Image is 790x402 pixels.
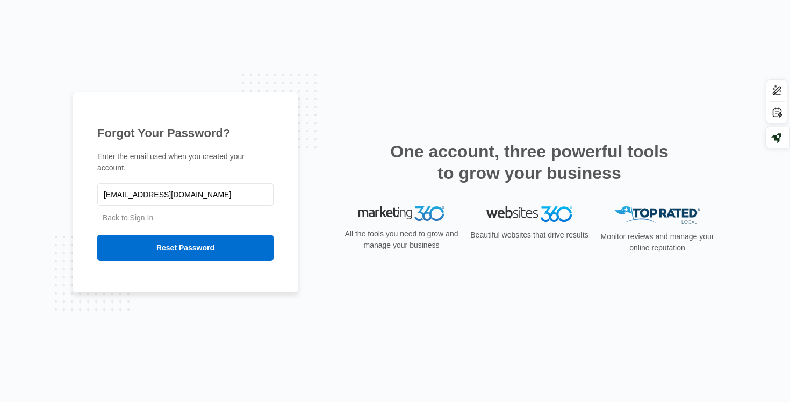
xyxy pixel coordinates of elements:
img: Top Rated Local [614,206,700,224]
p: Beautiful websites that drive results [469,229,590,241]
input: Email [97,183,274,206]
input: Reset Password [97,235,274,261]
h2: One account, three powerful tools to grow your business [387,141,672,184]
h1: Forgot Your Password? [97,124,274,142]
a: Back to Sign In [103,213,153,222]
p: Monitor reviews and manage your online reputation [597,231,717,254]
p: Enter the email used when you created your account. [97,151,274,174]
img: Marketing 360 [358,206,444,221]
p: All the tools you need to grow and manage your business [341,228,462,251]
img: Websites 360 [486,206,572,222]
